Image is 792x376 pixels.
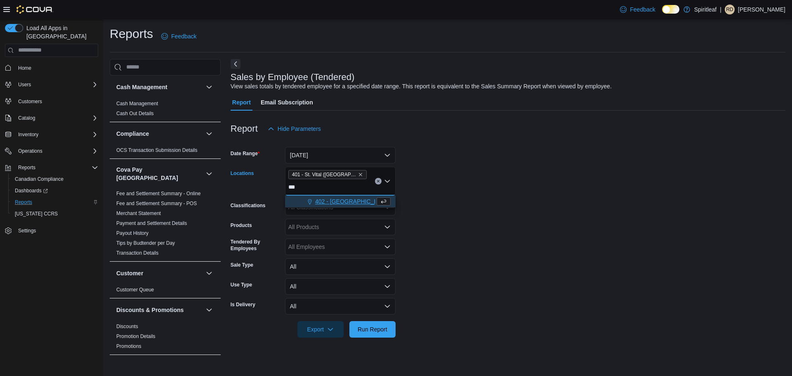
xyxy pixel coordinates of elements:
h3: Discounts & Promotions [116,306,184,314]
a: Merchant Statement [116,210,161,216]
h3: Cova Pay [GEOGRAPHIC_DATA] [116,166,203,182]
h3: Cash Management [116,83,167,91]
a: Tips by Budtender per Day [116,240,175,246]
span: Cash Management [116,100,158,107]
p: | [720,5,721,14]
button: Reports [2,162,101,173]
button: All [285,298,396,315]
label: Is Delivery [231,301,255,308]
button: Next [231,59,240,69]
button: Settings [2,225,101,236]
button: Users [2,79,101,90]
label: Tendered By Employees [231,239,282,252]
button: Customers [2,95,101,107]
button: Run Report [349,321,396,338]
button: Discounts & Promotions [116,306,203,314]
span: Washington CCRS [12,209,98,219]
button: Reports [15,163,39,173]
label: Sale Type [231,262,253,268]
button: Cova Pay [GEOGRAPHIC_DATA] [204,169,214,179]
button: Inventory [2,129,101,140]
span: Catalog [18,115,35,121]
button: Customer [204,268,214,278]
span: 402 - [GEOGRAPHIC_DATA] ([GEOGRAPHIC_DATA]) [315,197,455,206]
span: Feedback [171,32,196,40]
a: Home [15,63,35,73]
a: Fee and Settlement Summary - Online [116,191,201,196]
p: Spiritleaf [694,5,717,14]
button: 402 - [GEOGRAPHIC_DATA] ([GEOGRAPHIC_DATA]) [285,196,396,208]
button: All [285,278,396,295]
div: Choose from the following options [285,196,396,208]
a: Transaction Details [116,250,158,256]
span: [US_STATE] CCRS [15,210,58,217]
span: Reports [15,199,32,206]
span: Customers [15,96,98,106]
span: Dashboards [12,186,98,196]
span: Reports [12,197,98,207]
h3: Customer [116,269,143,277]
span: Home [18,65,31,71]
button: [US_STATE] CCRS [8,208,101,220]
span: Operations [15,146,98,156]
span: Promotion Details [116,333,156,340]
h3: Compliance [116,130,149,138]
button: [DATE] [285,147,396,163]
a: Feedback [158,28,200,45]
p: [PERSON_NAME] [738,5,785,14]
span: Settings [18,227,36,234]
label: Use Type [231,281,252,288]
a: Canadian Compliance [12,174,67,184]
a: Customer Queue [116,287,154,293]
span: Feedback [630,5,655,14]
button: Open list of options [384,244,391,250]
button: Remove 401 - St. Vital (Winnipeg) from selection in this group [358,172,363,177]
button: Customer [116,269,203,277]
span: Inventory [15,130,98,140]
span: Load All Apps in [GEOGRAPHIC_DATA] [23,24,98,40]
button: Hide Parameters [264,121,324,137]
img: Cova [16,5,53,14]
input: Dark Mode [662,5,679,14]
button: Discounts & Promotions [204,305,214,315]
span: 401 - St. Vital (Winnipeg) [288,170,367,179]
button: Compliance [204,129,214,139]
button: Reports [8,196,101,208]
div: Cova Pay [GEOGRAPHIC_DATA] [110,189,221,261]
div: View sales totals by tendered employee for a specified date range. This report is equivalent to t... [231,82,612,91]
span: Settings [15,225,98,236]
a: Dashboards [12,186,51,196]
label: Products [231,222,252,229]
span: Customers [18,98,42,105]
label: Classifications [231,202,266,209]
button: Close list of options [384,178,391,184]
button: Inventory [15,130,42,140]
button: Home [2,62,101,74]
button: Cash Management [204,82,214,92]
a: Payout History [116,230,148,236]
span: Inventory [18,131,38,138]
span: OCS Transaction Submission Details [116,147,198,154]
div: Ravi D [725,5,735,14]
div: Discounts & Promotions [110,322,221,355]
a: Cash Out Details [116,111,154,116]
span: Home [15,63,98,73]
button: All [285,258,396,275]
span: Run Report [358,325,387,333]
a: Fee and Settlement Summary - POS [116,201,197,206]
span: Fee and Settlement Summary - POS [116,200,197,207]
span: Hide Parameters [278,125,321,133]
a: Discounts [116,324,138,329]
h1: Reports [110,26,153,42]
label: Locations [231,170,254,177]
button: Canadian Compliance [8,173,101,185]
span: Promotions [116,343,141,350]
span: Canadian Compliance [12,174,98,184]
span: Users [15,80,98,90]
a: Payment and Settlement Details [116,220,187,226]
a: Promotion Details [116,333,156,339]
